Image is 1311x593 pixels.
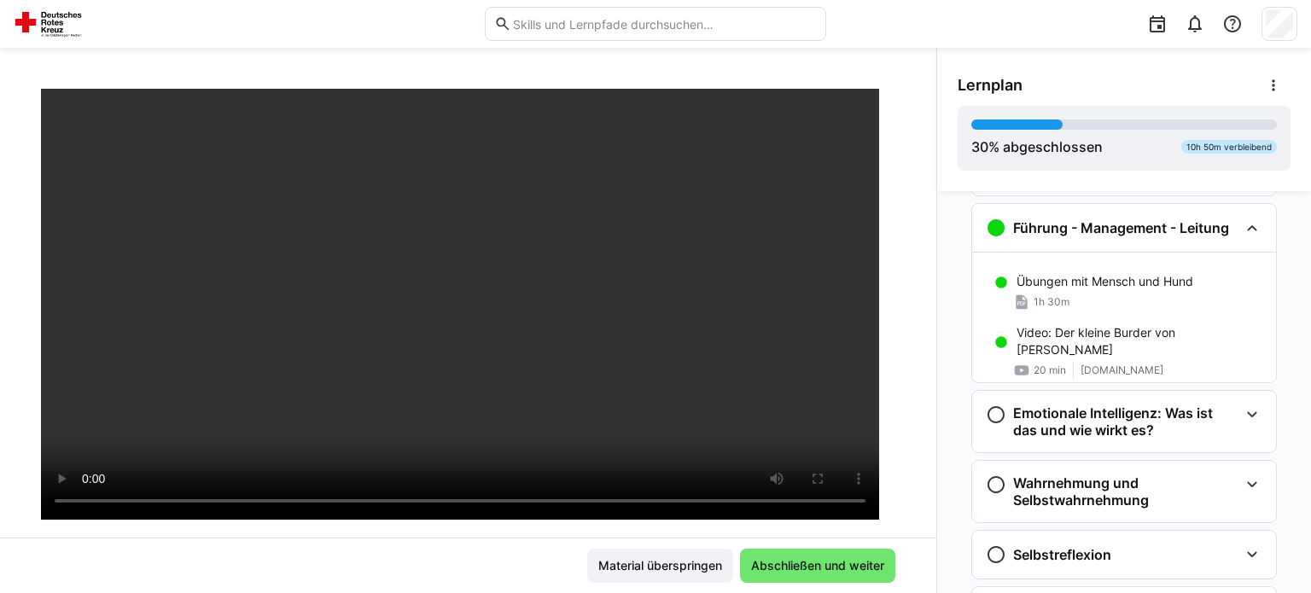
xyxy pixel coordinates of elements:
button: Material überspringen [587,549,733,583]
span: 1h 30m [1034,295,1069,309]
span: 20 min [1034,363,1066,377]
button: Abschließen und weiter [740,549,895,583]
span: Abschließen und weiter [749,557,887,574]
h3: Führung - Management - Leitung [1013,219,1229,236]
span: Material überspringen [596,557,725,574]
div: 10h 50m verbleibend [1181,140,1277,154]
span: Lernplan [958,76,1023,95]
h3: Selbstreflexion [1013,546,1111,563]
h3: Wahrnehmung und Selbstwahrnehmung [1013,474,1238,509]
span: [DOMAIN_NAME] [1081,363,1163,377]
input: Skills und Lernpfade durchsuchen… [511,16,817,32]
p: Übungen mit Mensch und Hund [1017,273,1193,290]
span: 30 [971,138,988,155]
h3: Emotionale Intelligenz: Was ist das und wie wirkt es? [1013,404,1238,439]
p: Video: Der kleine Burder von [PERSON_NAME] [1017,324,1262,358]
div: % abgeschlossen [971,137,1103,157]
